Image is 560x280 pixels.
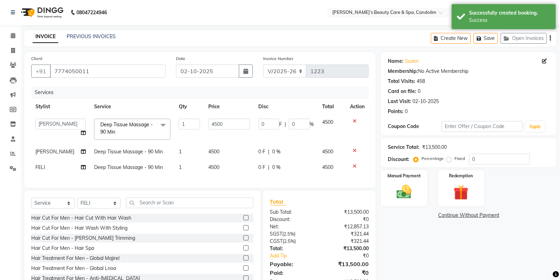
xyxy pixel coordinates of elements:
[175,99,204,114] th: Qty
[449,183,473,202] img: _gift.svg
[254,99,318,114] th: Disc
[318,99,346,114] th: Total
[525,121,545,132] button: Apply
[265,260,319,268] div: Payable:
[322,119,333,125] span: 4500
[388,68,550,75] div: No Active Membership
[31,235,135,242] div: Hair Cut For Men - [PERSON_NAME] Trimming
[115,129,118,135] a: x
[285,121,286,128] span: |
[265,238,319,245] div: ( )
[94,149,163,155] span: Deep Tissue Massage - 90 Min
[454,155,465,162] label: Fixed
[272,164,281,171] span: 0 %
[35,164,45,170] span: FELI
[501,33,547,44] button: Open Invoices
[418,88,420,95] div: 0
[388,98,411,105] div: Last Visit:
[31,245,94,252] div: Hair Cut For Men - Hair Spa
[412,98,439,105] div: 02-10-2025
[449,173,473,179] label: Redemption
[388,108,403,115] div: Points:
[31,214,131,222] div: Hair Cut For Men - Hair Cut With Hair Wash
[392,183,416,201] img: _cash.svg
[268,164,269,171] span: |
[204,99,254,114] th: Price
[208,149,219,155] span: 4500
[469,17,551,24] div: Success
[268,148,269,155] span: |
[179,149,182,155] span: 1
[405,108,408,115] div: 0
[319,269,374,277] div: ₹0
[388,156,409,163] div: Discount:
[272,148,281,155] span: 0 %
[179,164,182,170] span: 1
[319,223,374,230] div: ₹12,857.13
[270,198,286,205] span: Total
[388,144,419,151] div: Service Total:
[270,231,283,237] span: SGST
[405,58,419,65] a: Suzen
[421,155,444,162] label: Percentage
[176,56,185,62] label: Date
[474,33,498,44] button: Save
[265,209,319,216] div: Sub Total:
[67,33,116,40] a: PREVIOUS INVOICES
[265,223,319,230] div: Net:
[18,3,65,22] img: logo
[319,230,374,238] div: ₹321.44
[284,231,294,237] span: 2.5%
[346,99,369,114] th: Action
[32,86,374,99] div: Services
[322,149,333,155] span: 4500
[387,173,421,179] label: Manual Payment
[388,88,416,95] div: Card on file:
[319,238,374,245] div: ₹321.44
[31,255,119,262] div: Hair Treatment For Men - Global Majirel
[126,197,253,208] input: Search or Scan
[33,31,58,43] a: INVOICE
[258,164,265,171] span: 0 F
[208,164,219,170] span: 4500
[388,68,418,75] div: Membership:
[265,230,319,238] div: ( )
[388,78,415,85] div: Total Visits:
[31,265,116,272] div: Hair Treatment For Men - Global Lnoa
[319,209,374,216] div: ₹13,500.00
[319,260,374,268] div: ₹13,500.00
[258,148,265,155] span: 0 F
[279,121,282,128] span: F
[31,56,42,62] label: Client
[322,164,333,170] span: 4500
[94,164,163,170] span: Deep Tissue Massage - 90 Min
[328,252,374,260] div: ₹0
[50,65,166,78] input: Search by Name/Mobile/Email/Code
[319,245,374,252] div: ₹13,500.00
[100,121,153,135] span: Deep Tissue Massage - 90 Min
[263,56,293,62] label: Invoice Number
[31,224,127,232] div: Hair Cut For Men - Hair Wash With Styling
[388,123,442,130] div: Coupon Code
[310,121,314,128] span: %
[35,149,74,155] span: [PERSON_NAME]
[382,212,555,219] a: Continue Without Payment
[431,33,471,44] button: Create New
[469,9,551,17] div: Successfully created booking.
[31,65,51,78] button: +91
[265,269,319,277] div: Paid:
[265,252,328,260] a: Add Tip
[265,216,319,223] div: Discount:
[265,245,319,252] div: Total:
[270,238,283,244] span: CGST
[388,58,403,65] div: Name:
[442,121,523,132] input: Enter Offer / Coupon Code
[422,144,447,151] div: ₹13,500.00
[76,3,107,22] b: 08047224946
[31,99,90,114] th: Stylist
[319,216,374,223] div: ₹0
[90,99,175,114] th: Service
[284,238,295,244] span: 2.5%
[417,78,425,85] div: 458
